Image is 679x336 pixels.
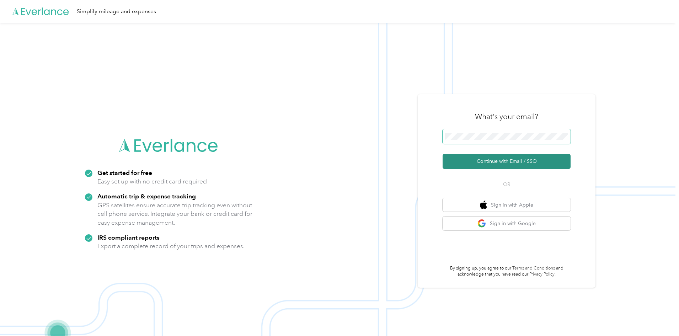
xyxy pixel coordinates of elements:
[443,154,571,169] button: Continue with Email / SSO
[97,177,207,186] p: Easy set up with no credit card required
[97,242,245,251] p: Export a complete record of your trips and expenses.
[443,217,571,230] button: google logoSign in with Google
[512,266,555,271] a: Terms and Conditions
[494,181,519,188] span: OR
[77,7,156,16] div: Simplify mileage and expenses
[443,198,571,212] button: apple logoSign in with Apple
[97,234,160,241] strong: IRS compliant reports
[480,201,487,209] img: apple logo
[97,192,196,200] strong: Automatic trip & expense tracking
[443,265,571,278] p: By signing up, you agree to our and acknowledge that you have read our .
[477,219,486,228] img: google logo
[475,112,538,122] h3: What's your email?
[529,272,555,277] a: Privacy Policy
[97,201,253,227] p: GPS satellites ensure accurate trip tracking even without cell phone service. Integrate your bank...
[97,169,152,176] strong: Get started for free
